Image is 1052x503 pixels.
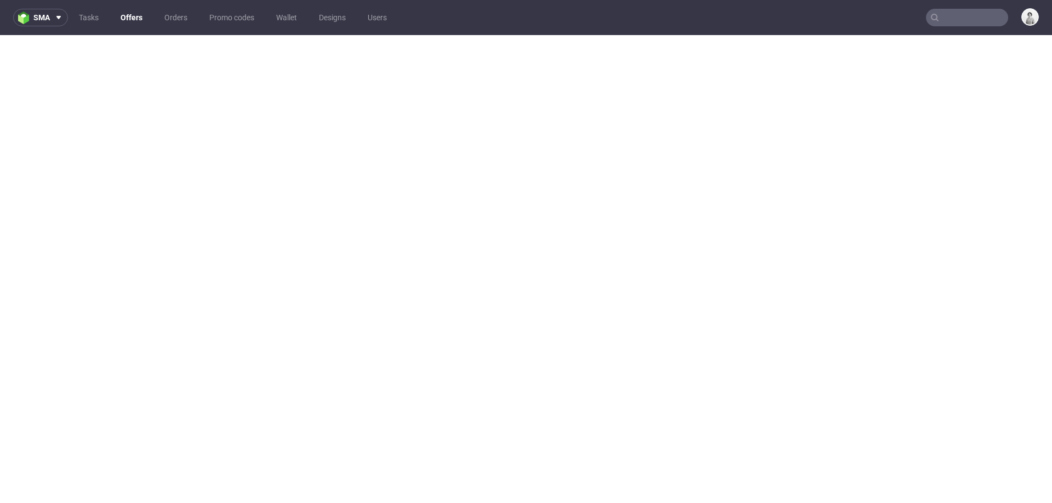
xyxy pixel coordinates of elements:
a: Offers [114,9,149,26]
a: Orders [158,9,194,26]
a: Tasks [72,9,105,26]
img: Dudek Mariola [1022,9,1038,25]
img: logo [18,12,33,24]
button: sma [13,9,68,26]
a: Wallet [270,9,304,26]
a: Users [361,9,393,26]
span: sma [33,14,50,21]
a: Designs [312,9,352,26]
a: Promo codes [203,9,261,26]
